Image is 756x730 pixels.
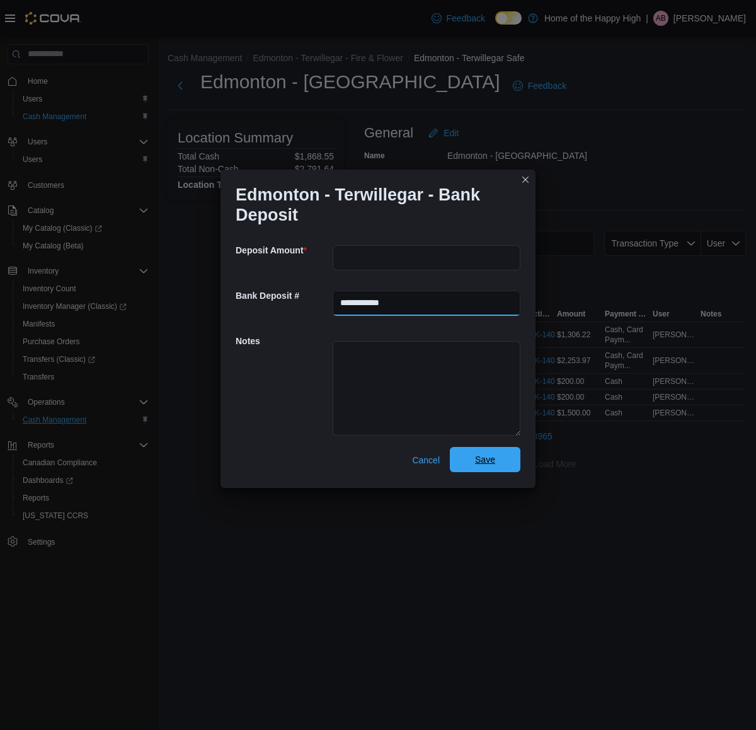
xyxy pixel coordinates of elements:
h1: Edmonton - Terwillegar - Bank Deposit [236,185,510,225]
h5: Bank Deposit # [236,283,330,308]
h5: Deposit Amount [236,238,330,263]
button: Cancel [407,448,445,473]
span: Save [475,453,495,466]
span: Cancel [412,454,440,466]
h5: Notes [236,328,330,354]
button: Closes this modal window [518,172,533,187]
button: Save [450,447,520,472]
